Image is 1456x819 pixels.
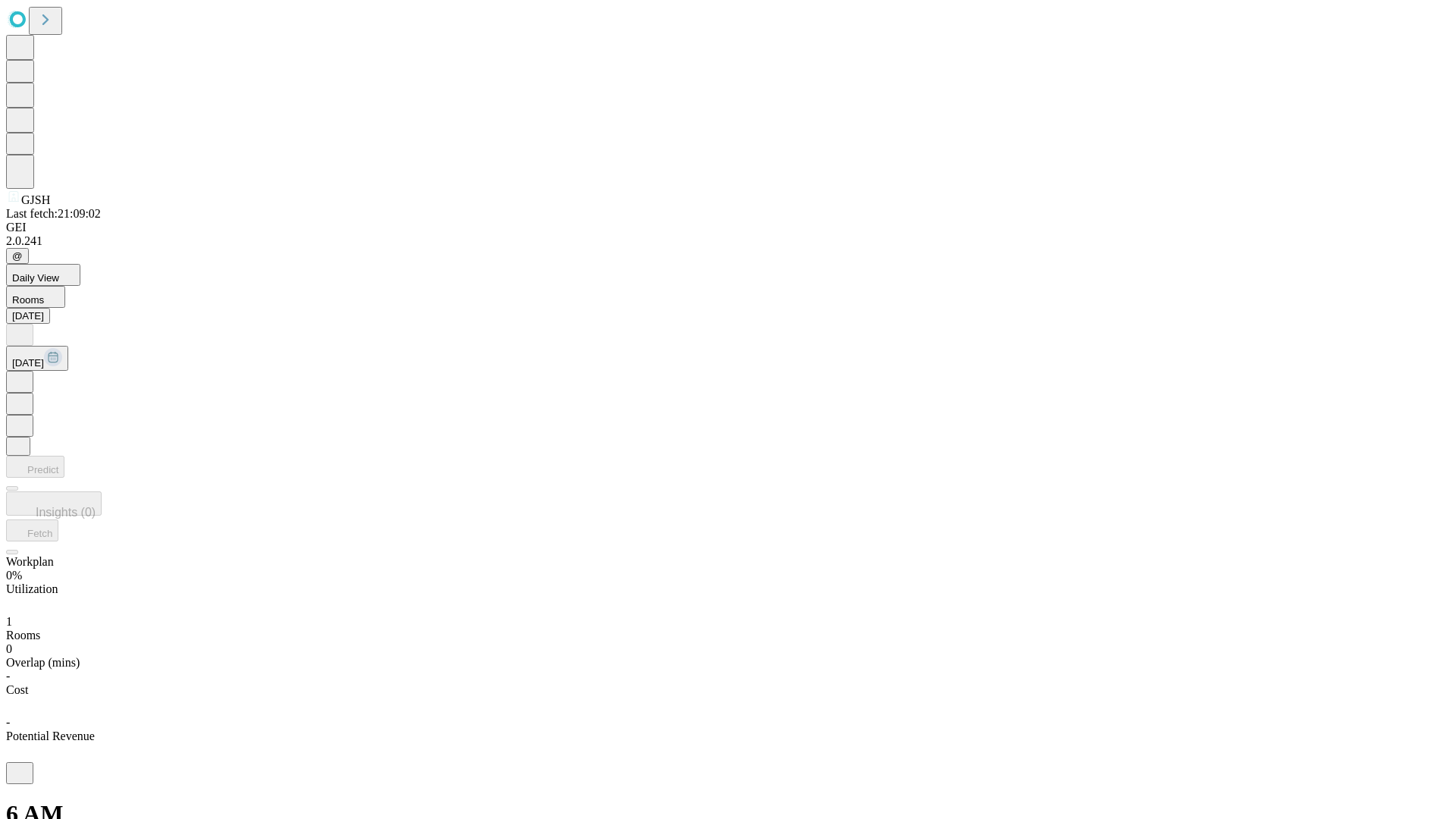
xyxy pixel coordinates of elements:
span: Workplan [6,555,54,568]
span: Daily View [12,272,59,284]
span: Rooms [6,629,40,642]
span: 0 [6,642,12,655]
span: 0% [6,569,22,582]
span: - [6,670,10,682]
div: 2.0.241 [6,234,1450,248]
span: Insights (0) [36,506,96,519]
span: [DATE] [12,357,44,369]
button: [DATE] [6,308,50,324]
span: @ [12,250,23,262]
div: GEI [6,221,1450,234]
span: Potential Revenue [6,730,95,742]
span: Utilization [6,582,58,595]
button: Daily View [6,264,80,286]
button: Fetch [6,519,58,541]
button: Predict [6,456,64,478]
span: - [6,716,10,729]
span: Overlap (mins) [6,656,80,669]
button: Rooms [6,286,65,308]
button: @ [6,248,29,264]
button: [DATE] [6,346,68,371]
span: GJSH [21,193,50,206]
button: Insights (0) [6,491,102,516]
span: Cost [6,683,28,696]
span: 1 [6,615,12,628]
span: Last fetch: 21:09:02 [6,207,101,220]
span: Rooms [12,294,44,306]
